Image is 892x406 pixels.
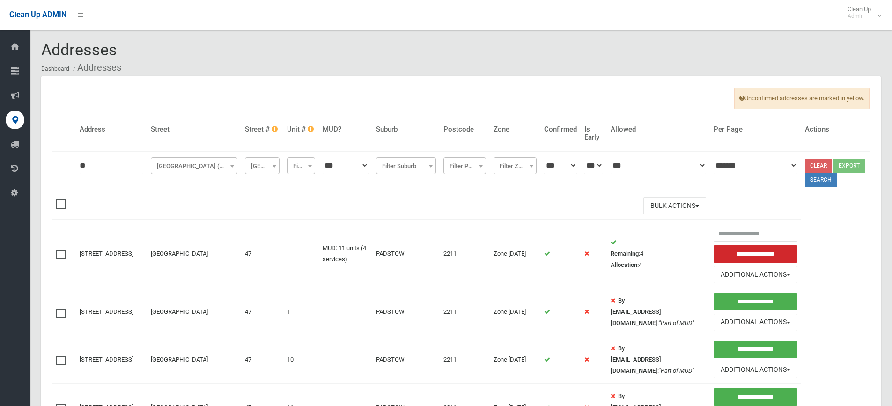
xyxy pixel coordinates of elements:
span: Filter Suburb [376,157,436,174]
button: Additional Actions [714,362,797,379]
span: Clean Up ADMIN [9,10,66,19]
span: Filter Suburb [378,160,434,173]
a: Dashboard [41,66,69,72]
span: Filter Postcode [443,157,487,174]
span: Filter Unit # [289,160,313,173]
h4: Street # [245,125,280,133]
h4: Confirmed [544,125,577,133]
button: Bulk Actions [643,197,706,214]
a: [STREET_ADDRESS] [80,308,133,315]
td: Zone [DATE] [490,220,540,288]
td: MUD: 11 units (4 services) [319,220,372,288]
a: Clear [805,159,832,173]
td: : [607,288,710,336]
button: Export [833,159,865,173]
em: "Part of MUD" [659,367,694,374]
button: Additional Actions [714,266,797,283]
span: Clean Up [843,6,880,20]
span: Filter Zone [496,160,534,173]
td: 47 [241,288,283,336]
span: Astley Avenue (PADSTOW) [153,160,235,173]
strong: By [EMAIL_ADDRESS][DOMAIN_NAME] [611,345,661,374]
td: Zone [DATE] [490,288,540,336]
a: [STREET_ADDRESS] [80,250,133,257]
td: 2211 [440,288,490,336]
td: PADSTOW [372,336,440,384]
small: Admin [848,13,871,20]
td: : [607,336,710,384]
h4: Per Page [714,125,797,133]
td: 1 [283,288,319,336]
h4: Suburb [376,125,436,133]
td: Zone [DATE] [490,336,540,384]
h4: MUD? [323,125,369,133]
strong: Remaining: [611,250,640,257]
h4: Allowed [611,125,706,133]
h4: Zone [494,125,537,133]
a: [STREET_ADDRESS] [80,356,133,363]
h4: Address [80,125,143,133]
h4: Is Early [584,125,603,141]
li: Addresses [71,59,121,76]
button: Search [805,173,837,187]
span: Filter Street # [247,160,277,173]
td: 47 [241,336,283,384]
td: 47 [241,220,283,288]
h4: Actions [805,125,866,133]
span: Addresses [41,40,117,59]
h4: Street [151,125,237,133]
td: PADSTOW [372,288,440,336]
span: Filter Street # [245,157,280,174]
td: [GEOGRAPHIC_DATA] [147,220,241,288]
span: Filter Postcode [446,160,484,173]
strong: Allocation: [611,261,639,268]
span: Filter Zone [494,157,537,174]
td: PADSTOW [372,220,440,288]
strong: By [EMAIL_ADDRESS][DOMAIN_NAME] [611,297,661,326]
td: [GEOGRAPHIC_DATA] [147,288,241,336]
td: 4 4 [607,220,710,288]
em: "Part of MUD" [659,319,694,326]
span: Filter Unit # [287,157,315,174]
span: Astley Avenue (PADSTOW) [151,157,237,174]
button: Additional Actions [714,314,797,331]
td: 10 [283,336,319,384]
td: [GEOGRAPHIC_DATA] [147,336,241,384]
td: 2211 [440,220,490,288]
h4: Unit # [287,125,315,133]
td: 2211 [440,336,490,384]
span: Unconfirmed addresses are marked in yellow. [734,88,870,109]
h4: Postcode [443,125,487,133]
